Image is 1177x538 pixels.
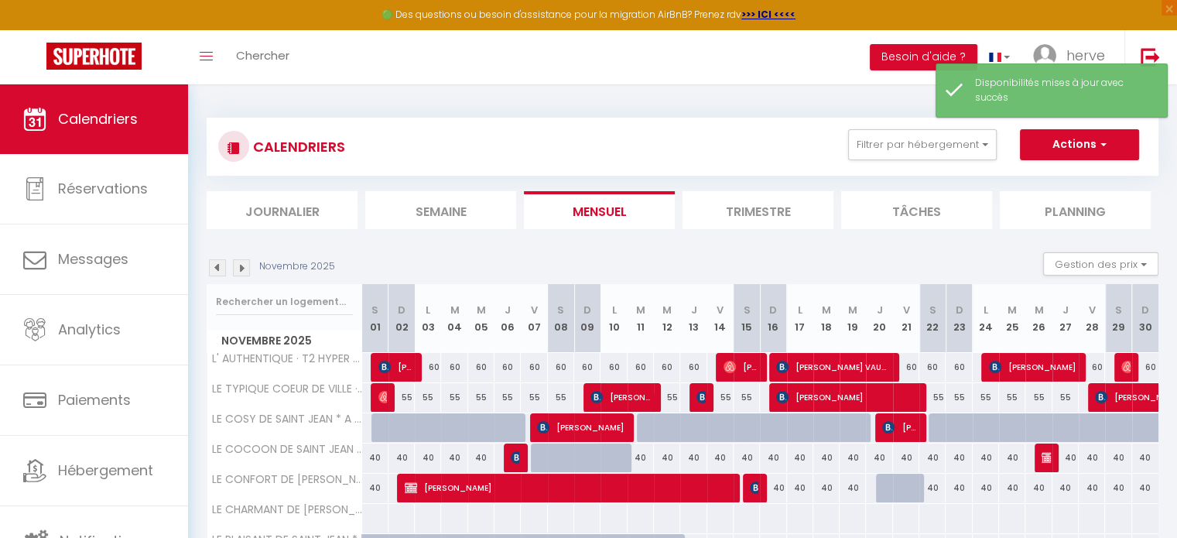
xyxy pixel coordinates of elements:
[259,259,335,274] p: Novembre 2025
[378,382,387,412] span: [PERSON_NAME]
[216,288,353,316] input: Rechercher un logement...
[236,47,289,63] span: Chercher
[441,353,467,382] div: 60
[919,353,946,382] div: 60
[776,352,890,382] span: [PERSON_NAME] VAUCHEL
[494,284,521,353] th: 06
[946,474,972,502] div: 40
[1052,474,1079,502] div: 40
[929,303,936,317] abbr: S
[249,129,345,164] h3: CALENDRIERS
[840,444,866,472] div: 40
[1042,443,1050,472] span: [PERSON_NAME]
[787,444,813,472] div: 40
[696,382,705,412] span: [PERSON_NAME]
[1132,284,1158,353] th: 30
[1021,30,1124,84] a: ... herve
[210,353,364,365] span: L' AUTHENTIQUE · T2 HYPER CENTRE * A 2 PAS DU CAPITOLE *
[893,444,919,472] div: 40
[1052,444,1079,472] div: 40
[628,284,654,353] th: 11
[365,191,516,229] li: Semaine
[741,8,796,21] a: >>> ICI <<<<
[531,303,538,317] abbr: V
[388,383,415,412] div: 55
[521,383,547,412] div: 55
[362,444,388,472] div: 40
[707,383,734,412] div: 55
[919,383,946,412] div: 55
[690,303,696,317] abbr: J
[1034,303,1043,317] abbr: M
[600,284,627,353] th: 10
[1132,353,1158,382] div: 60
[207,330,361,352] span: Novembre 2025
[840,284,866,353] th: 19
[973,444,999,472] div: 40
[46,43,142,70] img: Super Booking
[441,444,467,472] div: 40
[946,383,972,412] div: 55
[919,474,946,502] div: 40
[58,179,148,198] span: Réservations
[999,383,1025,412] div: 55
[840,474,866,502] div: 40
[1105,444,1131,472] div: 40
[1033,44,1056,67] img: ...
[611,303,616,317] abbr: L
[1062,303,1069,317] abbr: J
[787,474,813,502] div: 40
[511,443,519,472] span: [PERSON_NAME]
[734,284,760,353] th: 15
[848,303,857,317] abbr: M
[450,303,460,317] abbr: M
[683,191,833,229] li: Trimestre
[1025,284,1052,353] th: 26
[946,353,972,382] div: 60
[415,383,441,412] div: 55
[744,303,751,317] abbr: S
[58,249,128,269] span: Messages
[426,303,430,317] abbr: L
[680,284,707,353] th: 13
[537,413,624,442] span: [PERSON_NAME]
[58,320,121,339] span: Analytics
[415,353,441,382] div: 60
[870,44,977,70] button: Besoin d'aide ?
[813,474,840,502] div: 40
[798,303,802,317] abbr: L
[734,444,760,472] div: 40
[999,444,1025,472] div: 40
[468,383,494,412] div: 55
[505,303,511,317] abbr: J
[813,284,840,353] th: 18
[866,444,892,472] div: 40
[654,284,680,353] th: 12
[654,383,680,412] div: 55
[1121,352,1130,382] span: [PERSON_NAME]
[1052,284,1079,353] th: 27
[441,383,467,412] div: 55
[919,284,946,353] th: 22
[1066,46,1105,65] span: herve
[662,303,672,317] abbr: M
[468,444,494,472] div: 40
[521,284,547,353] th: 07
[999,474,1025,502] div: 40
[548,284,574,353] th: 08
[1020,129,1139,160] button: Actions
[58,461,153,480] span: Hébergement
[848,129,997,160] button: Filtrer par hébergement
[750,473,758,502] span: [PERSON_NAME]
[919,444,946,472] div: 40
[984,303,988,317] abbr: L
[877,303,883,317] abbr: J
[1025,474,1052,502] div: 40
[415,444,441,472] div: 40
[999,284,1025,353] th: 25
[680,353,707,382] div: 60
[524,191,675,229] li: Mensuel
[1105,474,1131,502] div: 40
[1079,353,1105,382] div: 60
